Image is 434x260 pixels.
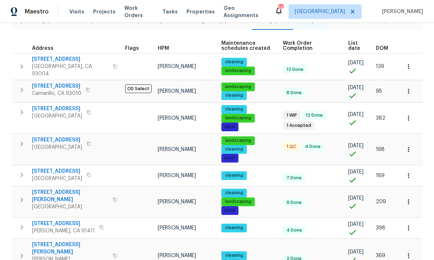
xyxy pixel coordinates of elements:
[376,147,385,152] span: 168
[25,8,49,15] span: Maestro
[32,90,81,97] span: Camarillo, CA 93010
[158,64,196,69] span: [PERSON_NAME]
[222,207,238,213] span: pool
[379,8,423,15] span: [PERSON_NAME]
[284,67,306,73] span: 12 Done
[158,199,196,204] span: [PERSON_NAME]
[222,92,246,99] span: cleaning
[284,112,300,119] span: 1 WIP
[32,83,81,90] span: [STREET_ADDRESS]
[222,155,238,161] span: pool
[32,220,95,227] span: [STREET_ADDRESS]
[283,41,336,51] span: Work Order Completion
[93,8,116,15] span: Projects
[295,8,345,15] span: [GEOGRAPHIC_DATA]
[158,89,196,94] span: [PERSON_NAME]
[158,173,196,178] span: [PERSON_NAME]
[158,116,196,121] span: [PERSON_NAME]
[222,84,254,90] span: landscaping
[376,199,386,204] span: 209
[284,175,305,181] span: 7 Done
[222,199,254,205] span: landscaping
[376,89,382,94] span: 95
[348,196,363,201] span: [DATE]
[222,190,246,196] span: cleaning
[158,225,196,231] span: [PERSON_NAME]
[32,168,82,175] span: [STREET_ADDRESS]
[32,144,82,151] span: [GEOGRAPHIC_DATA]
[376,116,385,121] span: 382
[278,4,283,12] div: 14
[158,253,196,258] span: [PERSON_NAME]
[32,241,108,256] span: [STREET_ADDRESS][PERSON_NAME]
[348,41,363,51] span: List date
[222,106,246,112] span: cleaning
[376,46,388,51] span: DOM
[348,85,363,90] span: [DATE]
[158,147,196,152] span: [PERSON_NAME]
[32,63,108,77] span: [GEOGRAPHIC_DATA], CA 93004
[32,112,82,120] span: [GEOGRAPHIC_DATA]
[348,112,363,117] span: [DATE]
[125,46,139,51] span: Flags
[222,137,254,144] span: landscaping
[284,123,314,129] span: 1 Accepted
[32,56,108,63] span: [STREET_ADDRESS]
[158,46,169,51] span: HPM
[348,143,363,148] span: [DATE]
[32,203,108,211] span: [GEOGRAPHIC_DATA]
[284,200,305,206] span: 9 Done
[222,115,254,121] span: landscaping
[284,227,305,233] span: 4 Done
[376,253,385,258] span: 369
[376,173,385,178] span: 169
[222,146,246,152] span: cleaning
[125,84,152,93] span: OD Select
[348,222,363,227] span: [DATE]
[303,112,326,119] span: 12 Done
[32,175,82,182] span: [GEOGRAPHIC_DATA]
[32,136,82,144] span: [STREET_ADDRESS]
[221,41,270,51] span: Maintenance schedules created
[222,68,254,74] span: landscaping
[32,46,53,51] span: Address
[348,60,363,65] span: [DATE]
[284,144,299,150] span: 1 QC
[222,59,246,65] span: cleaning
[32,227,95,235] span: [PERSON_NAME], CA 91411
[222,252,246,259] span: cleaning
[348,169,363,175] span: [DATE]
[222,172,246,179] span: cleaning
[186,8,215,15] span: Properties
[376,64,384,69] span: 139
[32,189,108,203] span: [STREET_ADDRESS][PERSON_NAME]
[376,225,385,231] span: 398
[348,249,363,255] span: [DATE]
[124,4,154,19] span: Work Orders
[302,144,324,150] span: 4 Done
[224,4,266,19] span: Geo Assignments
[222,225,246,231] span: cleaning
[284,90,305,96] span: 8 Done
[69,8,84,15] span: Visits
[32,105,82,112] span: [STREET_ADDRESS]
[222,124,238,130] span: pool
[162,9,178,14] span: Tasks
